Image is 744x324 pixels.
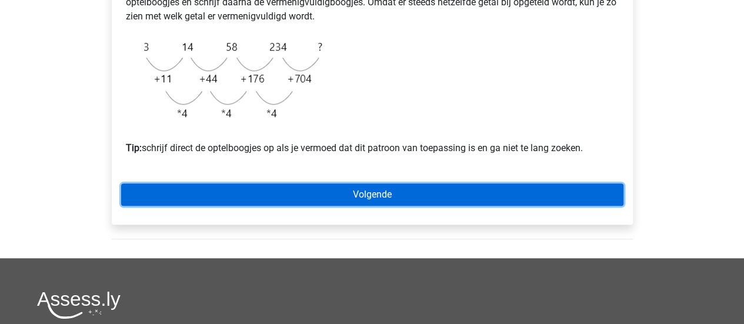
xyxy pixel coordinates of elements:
img: Exponential_Example_2_3.png [126,33,328,127]
p: schrijf direct de optelboogjes op als je vermoed dat dit patroon van toepassing is en ga niet te ... [126,127,619,155]
b: Tip: [126,142,142,153]
img: Assessly logo [37,291,121,319]
a: Volgende [121,183,623,206]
